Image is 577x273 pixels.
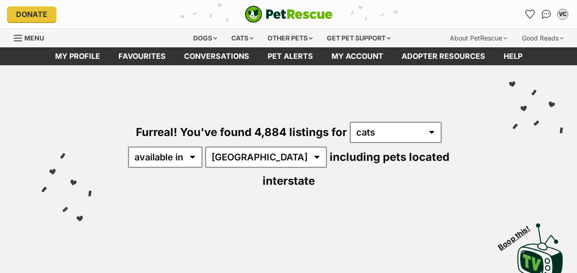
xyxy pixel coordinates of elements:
div: Get pet support [320,29,397,47]
a: Menu [14,29,50,45]
a: Adopter resources [392,47,494,65]
span: Furreal! You've found 4,884 listings for [136,125,347,139]
a: Favourites [522,7,537,22]
div: About PetRescue [443,29,514,47]
a: Favourites [109,47,175,65]
span: Boop this! [497,218,539,251]
a: My profile [46,47,109,65]
div: Dogs [187,29,224,47]
a: Help [494,47,532,65]
a: Pet alerts [258,47,322,65]
div: Good Reads [515,29,570,47]
img: logo-cat-932fe2b9b8326f06289b0f2fb663e598f794de774fb13d1741a6617ecf9a85b4.svg [245,6,333,23]
span: Menu [24,34,44,42]
div: Other pets [261,29,319,47]
a: My account [322,47,392,65]
ul: Account quick links [522,7,570,22]
span: including pets located interstate [263,150,449,188]
img: chat-41dd97257d64d25036548639549fe6c8038ab92f7586957e7f3b1b290dea8141.svg [542,10,551,19]
a: Donate [7,6,56,22]
a: PetRescue [245,6,333,23]
button: My account [555,7,570,22]
div: VC [558,10,567,19]
a: conversations [175,47,258,65]
div: Cats [225,29,260,47]
a: Conversations [539,7,554,22]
